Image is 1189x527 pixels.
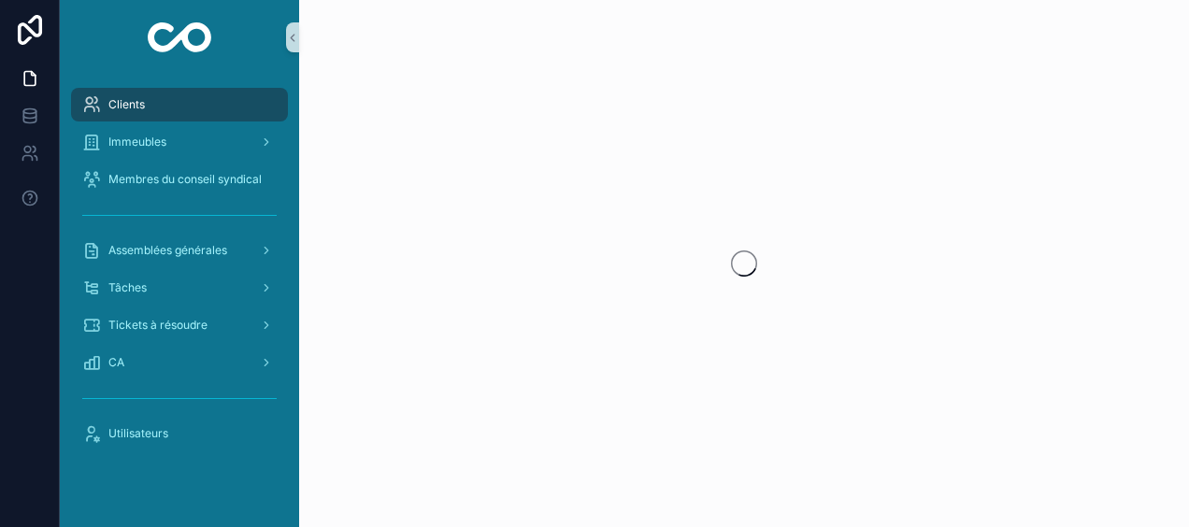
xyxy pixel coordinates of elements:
[71,125,288,159] a: Immeubles
[108,172,262,187] span: Membres du conseil syndical
[71,163,288,196] a: Membres du conseil syndical
[108,280,147,295] span: Tâches
[71,417,288,450] a: Utilisateurs
[71,308,288,342] a: Tickets à résoudre
[60,75,299,475] div: scrollable content
[71,88,288,121] a: Clients
[71,234,288,267] a: Assemblées générales
[108,243,227,258] span: Assemblées générales
[108,97,145,112] span: Clients
[108,426,168,441] span: Utilisateurs
[108,318,208,333] span: Tickets à résoudre
[148,22,212,52] img: App logo
[71,346,288,379] a: CA
[108,355,124,370] span: CA
[71,271,288,305] a: Tâches
[108,135,166,150] span: Immeubles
